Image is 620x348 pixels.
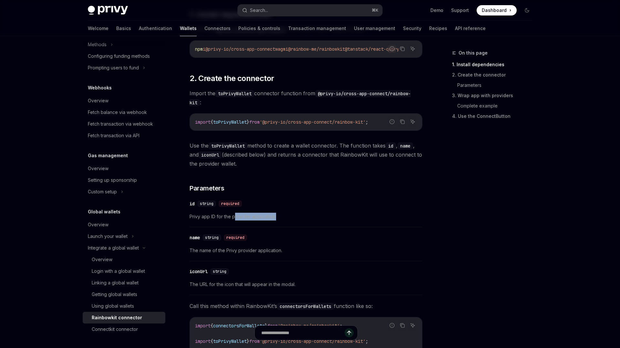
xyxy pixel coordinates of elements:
span: ; [340,323,342,329]
code: id [386,142,396,149]
a: Overview [83,254,165,265]
div: name [190,234,200,241]
div: required [219,200,242,207]
button: Report incorrect code [388,321,396,330]
a: Dashboard [477,5,517,15]
div: Overview [88,97,108,105]
img: dark logo [88,6,128,15]
button: Copy the contents from the code block [398,45,407,53]
span: import [195,323,211,329]
span: wagmi [275,46,288,52]
div: Setting up sponsorship [88,176,137,184]
a: Complete example [457,101,537,111]
button: Report incorrect code [388,118,396,126]
button: Ask AI [408,45,417,53]
span: connectorsForWallets [213,323,265,329]
div: Integrate a global wallet [88,244,139,252]
span: ⌘ K [372,8,378,13]
span: Parameters [190,184,224,193]
a: Fetch transaction via webhook [83,118,165,130]
span: from [249,119,260,125]
code: iconUrl [199,151,222,159]
span: ; [366,119,368,125]
a: Overview [83,163,165,174]
div: Linking a global wallet [92,279,139,287]
a: Connectkit connector [83,323,165,335]
a: 1. Install dependencies [452,59,537,70]
div: Custom setup [88,188,117,196]
code: toPrivyWallet [215,90,254,97]
span: '@rainbow-me/rainbowkit' [278,323,340,329]
a: Fetch balance via webhook [83,107,165,118]
span: @privy-io/cross-app-connect [205,46,275,52]
span: '@privy-io/cross-app-connect/rainbow-kit' [260,119,366,125]
span: { [211,323,213,329]
a: Parameters [457,80,537,90]
a: Support [451,7,469,14]
span: The URL for the icon that will appear in the modal. [190,281,422,288]
a: Overview [83,219,165,230]
button: Ask AI [408,118,417,126]
h5: Webhooks [88,84,112,92]
span: i [203,46,205,52]
a: Security [403,21,421,36]
span: } [247,119,249,125]
a: Connectors [204,21,231,36]
button: Send message [345,328,354,337]
div: Overview [88,221,108,229]
button: Ask AI [408,321,417,330]
div: Overview [92,256,112,263]
code: toPrivyWallet [209,142,247,149]
div: Launch your wallet [88,232,128,240]
span: The name of the Privy provider application. [190,247,422,254]
div: Configuring funding methods [88,52,150,60]
div: Overview [88,165,108,172]
h5: Gas management [88,152,128,159]
div: Fetch transaction via API [88,132,139,139]
a: Getting global wallets [83,289,165,300]
span: from [267,323,278,329]
a: Configuring funding methods [83,50,165,62]
button: Copy the contents from the code block [398,321,407,330]
a: User management [354,21,395,36]
div: iconUrl [190,268,208,275]
a: 4. Use the ConnectButton [452,111,537,121]
div: required [224,234,247,241]
a: Overview [83,95,165,107]
a: Setting up sponsorship [83,174,165,186]
a: Recipes [429,21,447,36]
span: On this page [459,49,488,57]
a: Rainbowkit connector [83,312,165,323]
h5: Global wallets [88,208,120,216]
span: Use the method to create a wallet connector. The function takes , , and (described below) and ret... [190,141,422,168]
span: Dashboard [482,7,507,14]
code: connectorsForWallets [277,303,334,310]
span: string [213,269,226,274]
div: Fetch balance via webhook [88,108,147,116]
div: Login with a global wallet [92,267,145,275]
code: name [398,142,413,149]
a: Welcome [88,21,108,36]
a: Fetch transaction via API [83,130,165,141]
span: } [265,323,267,329]
span: toPrivyWallet [213,119,247,125]
span: { [211,119,213,125]
a: Transaction management [288,21,346,36]
a: Linking a global wallet [83,277,165,289]
a: Basics [116,21,131,36]
a: Policies & controls [238,21,280,36]
div: Fetch transaction via webhook [88,120,153,128]
a: Authentication [139,21,172,36]
div: id [190,200,195,207]
span: Privy app ID for the provider application. [190,213,422,220]
button: Toggle dark mode [522,5,532,15]
span: @rainbow-me/rainbowkit [288,46,345,52]
span: 2. Create the connector [190,73,274,84]
button: Copy the contents from the code block [398,118,407,126]
span: string [200,201,213,206]
a: API reference [455,21,486,36]
button: Search...⌘K [238,5,382,16]
a: 3. Wrap app with providers [452,90,537,101]
code: @privy-io/cross-app-connect/rainbow-kit [190,90,411,106]
span: Call this method within RainbowKit’s function like so: [190,302,422,311]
